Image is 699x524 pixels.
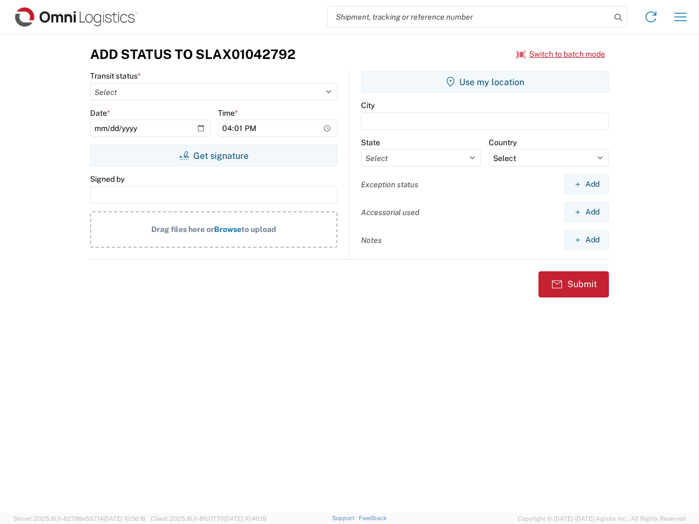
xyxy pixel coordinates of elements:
[13,515,146,522] span: Server: 2025.16.0-82789e55714
[90,108,110,118] label: Date
[332,515,359,521] a: Support
[90,174,125,184] label: Signed by
[90,71,141,81] label: Transit status
[361,71,609,93] button: Use my location
[361,207,419,217] label: Accessorial used
[565,174,609,194] button: Add
[90,145,337,166] button: Get signature
[224,515,266,522] span: [DATE] 10:40:19
[518,514,686,523] span: Copyright © [DATE]-[DATE] Agistix Inc., All Rights Reserved
[359,515,387,521] a: Feedback
[214,225,241,234] span: Browse
[538,271,609,297] button: Submit
[241,225,276,234] span: to upload
[103,515,146,522] span: [DATE] 10:56:16
[489,138,517,147] label: Country
[361,235,382,245] label: Notes
[565,202,609,222] button: Add
[151,515,266,522] span: Client: 2025.16.0-8fc0770
[90,46,295,62] h3: Add Status to SLAX01042792
[565,230,609,250] button: Add
[151,225,214,234] span: Drag files here or
[328,7,611,27] input: Shipment, tracking or reference number
[361,138,380,147] label: State
[218,108,238,118] label: Time
[361,100,375,110] label: City
[361,180,418,189] label: Exception status
[516,45,605,63] button: Switch to batch mode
